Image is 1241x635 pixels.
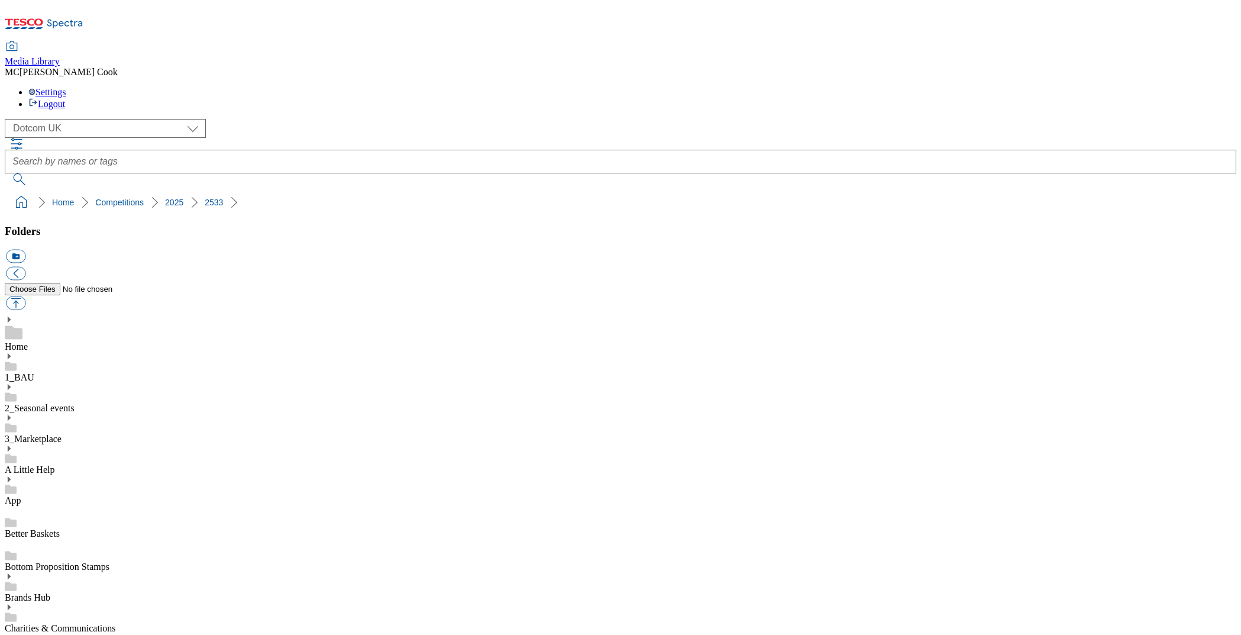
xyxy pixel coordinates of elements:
nav: breadcrumb [5,191,1236,214]
a: 2_Seasonal events [5,403,75,413]
a: Better Baskets [5,528,60,539]
a: Home [5,341,28,352]
a: Settings [28,87,66,97]
a: 1_BAU [5,372,34,382]
a: Bottom Proposition Stamps [5,562,109,572]
span: [PERSON_NAME] Cook [20,67,118,77]
a: 3_Marketplace [5,434,62,444]
a: 2533 [205,198,223,207]
input: Search by names or tags [5,150,1236,173]
h3: Folders [5,225,1236,238]
a: home [12,193,31,212]
a: Home [52,198,74,207]
span: MC [5,67,20,77]
a: App [5,495,21,505]
a: Brands Hub [5,592,50,602]
span: Media Library [5,56,60,66]
a: Charities & Communications [5,623,116,633]
a: A Little Help [5,465,54,475]
a: Media Library [5,42,60,67]
a: 2025 [165,198,183,207]
a: Competitions [95,198,144,207]
a: Logout [28,99,65,109]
